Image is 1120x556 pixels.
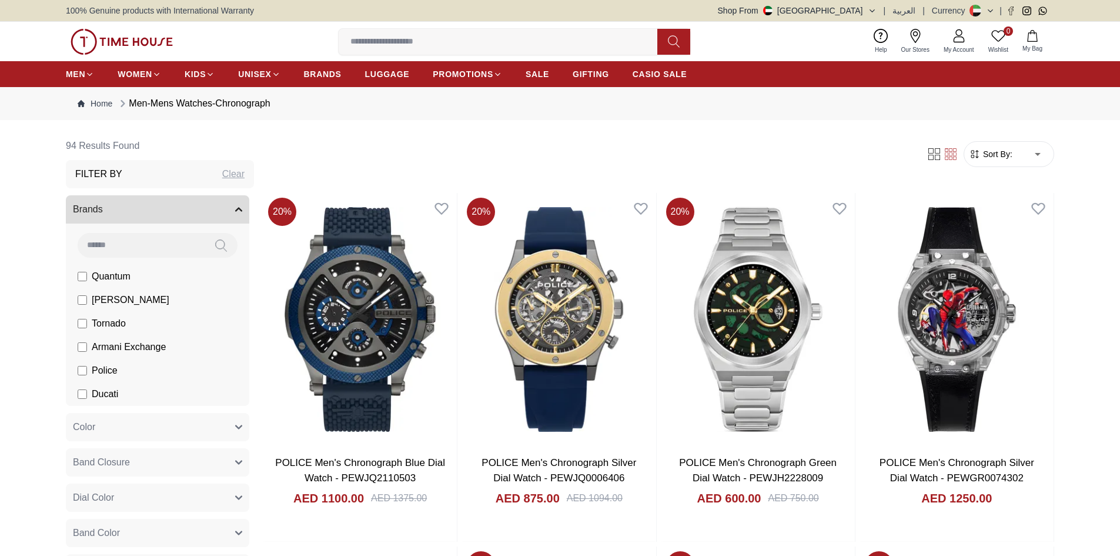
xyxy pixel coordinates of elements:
h3: Filter By [75,167,122,181]
span: My Account [939,45,979,54]
div: Clear [222,167,245,181]
div: AED 1094.00 [567,491,623,505]
a: LUGGAGE [365,64,410,85]
a: 0Wishlist [981,26,1015,56]
input: Tornado [78,319,87,328]
a: POLICE Men's Chronograph Blue Dial Watch - PEWJQ2110503 [275,457,445,484]
a: PROMOTIONS [433,64,502,85]
a: KIDS [185,64,215,85]
span: Help [870,45,892,54]
a: Home [78,98,112,109]
span: Band Color [73,526,120,540]
span: | [884,5,886,16]
a: CASIO SALE [633,64,687,85]
input: Armani Exchange [78,342,87,352]
span: 20 % [666,198,694,226]
span: Band Closure [73,455,130,470]
div: Men-Mens Watches-Chronograph [117,96,270,111]
span: My Bag [1018,44,1047,53]
button: Brands [66,195,249,224]
span: Color [73,420,95,434]
span: Police [92,364,118,378]
input: Ducati [78,389,87,399]
span: [PERSON_NAME] [92,293,169,307]
button: Dial Color [66,484,249,512]
span: Ducati [92,387,118,401]
input: Quantum [78,272,87,281]
span: BRANDS [304,68,342,80]
img: United Arab Emirates [763,6,773,15]
a: BRANDS [304,64,342,85]
a: Our Stores [894,26,937,56]
button: Shop From[GEOGRAPHIC_DATA] [718,5,877,16]
span: | [999,5,1002,16]
a: GIFTING [573,64,609,85]
button: العربية [892,5,915,16]
h4: AED 600.00 [697,490,761,507]
span: Wishlist [984,45,1013,54]
a: SALE [526,64,549,85]
a: UNISEX [238,64,280,85]
span: | [922,5,925,16]
a: MEN [66,64,94,85]
img: ... [71,29,173,55]
img: POLICE Men's Chronograph Silver Dial Watch - PEWJQ0006406 [462,193,656,446]
a: POLICE Men's Chronograph Green Dial Watch - PEWJH2228009 [679,457,837,484]
span: Brands [73,202,103,217]
span: LUGGAGE [365,68,410,80]
span: UNISEX [238,68,271,80]
span: Sort By: [981,148,1012,160]
span: 20 % [268,198,296,226]
img: POLICE Men's Chronograph Green Dial Watch - PEWJH2228009 [661,193,855,446]
a: Facebook [1007,6,1015,15]
span: 0 [1004,26,1013,36]
h4: AED 875.00 [496,490,560,507]
div: AED 1375.00 [371,491,427,505]
h4: AED 1100.00 [293,490,364,507]
span: CASIO SALE [633,68,687,80]
div: AED 750.00 [768,491,818,505]
h4: AED 1250.00 [921,490,992,507]
button: Band Color [66,519,249,547]
span: WOMEN [118,68,152,80]
span: Our Stores [897,45,934,54]
span: Quantum [92,269,131,284]
span: SALE [526,68,549,80]
button: Sort By: [969,148,1012,160]
span: KIDS [185,68,206,80]
span: MEN [66,68,85,80]
span: 20 % [467,198,495,226]
button: Color [66,413,249,441]
span: Dial Color [73,491,114,505]
img: POLICE Men's Chronograph Silver Dial Watch - PEWGR0074302 [860,193,1054,446]
a: Help [868,26,894,56]
span: Tornado [92,317,126,331]
a: POLICE Men's Chronograph Silver Dial Watch - PEWGR0074302 [880,457,1034,484]
span: Armani Exchange [92,340,166,354]
input: Police [78,366,87,375]
span: GIFTING [573,68,609,80]
span: PROMOTIONS [433,68,493,80]
a: WOMEN [118,64,161,85]
h6: 94 Results Found [66,132,254,160]
button: My Bag [1015,28,1049,55]
a: Instagram [1022,6,1031,15]
a: Whatsapp [1038,6,1047,15]
img: POLICE Men's Chronograph Blue Dial Watch - PEWJQ2110503 [263,193,457,446]
div: Currency [932,5,970,16]
span: 100% Genuine products with International Warranty [66,5,254,16]
nav: Breadcrumb [66,87,1054,120]
a: POLICE Men's Chronograph Silver Dial Watch - PEWJQ0006406 [482,457,636,484]
input: [PERSON_NAME] [78,295,87,305]
button: Band Closure [66,448,249,477]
